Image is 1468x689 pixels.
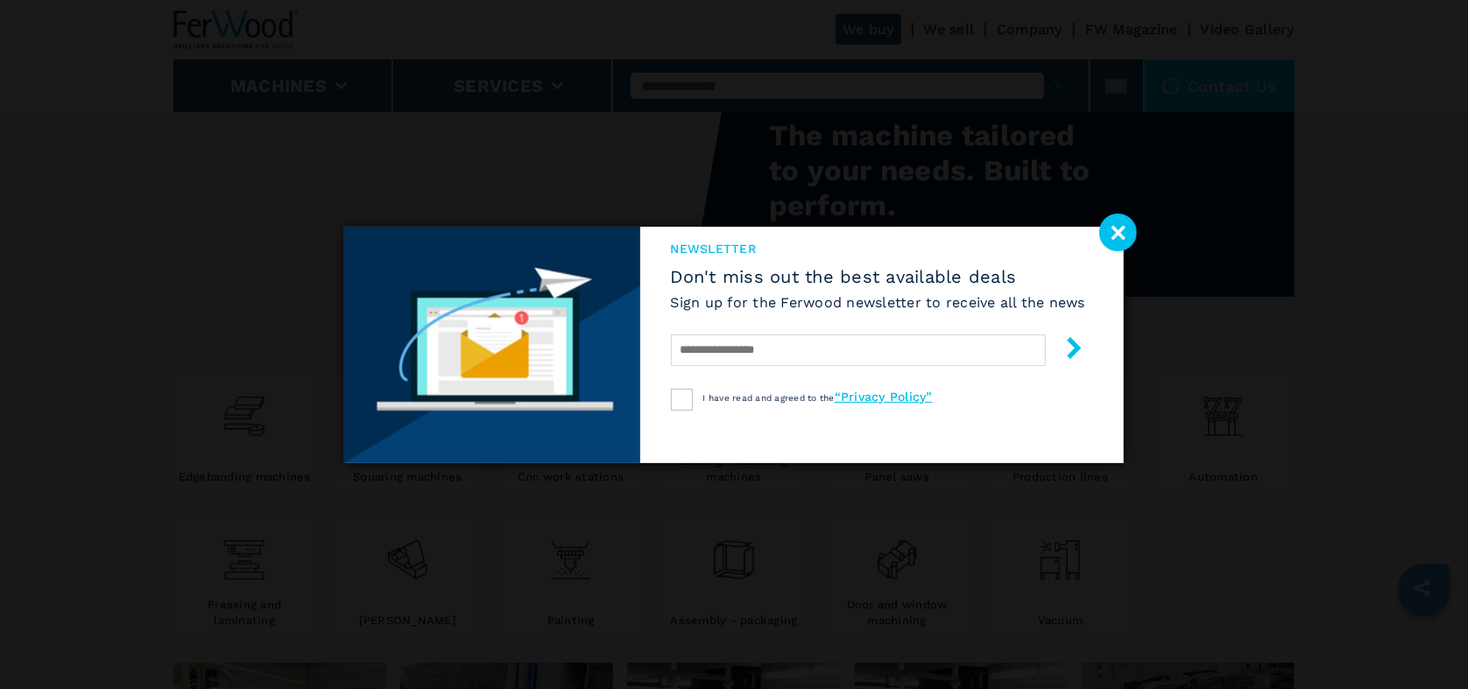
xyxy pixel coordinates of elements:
span: Don't miss out the best available deals [671,266,1086,287]
button: submit-button [1046,330,1085,371]
a: “Privacy Policy” [835,390,933,404]
h6: Sign up for the Ferwood newsletter to receive all the news [671,292,1086,313]
span: I have read and agreed to the [703,393,933,403]
span: newsletter [671,240,1086,257]
img: Newsletter image [344,227,640,463]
